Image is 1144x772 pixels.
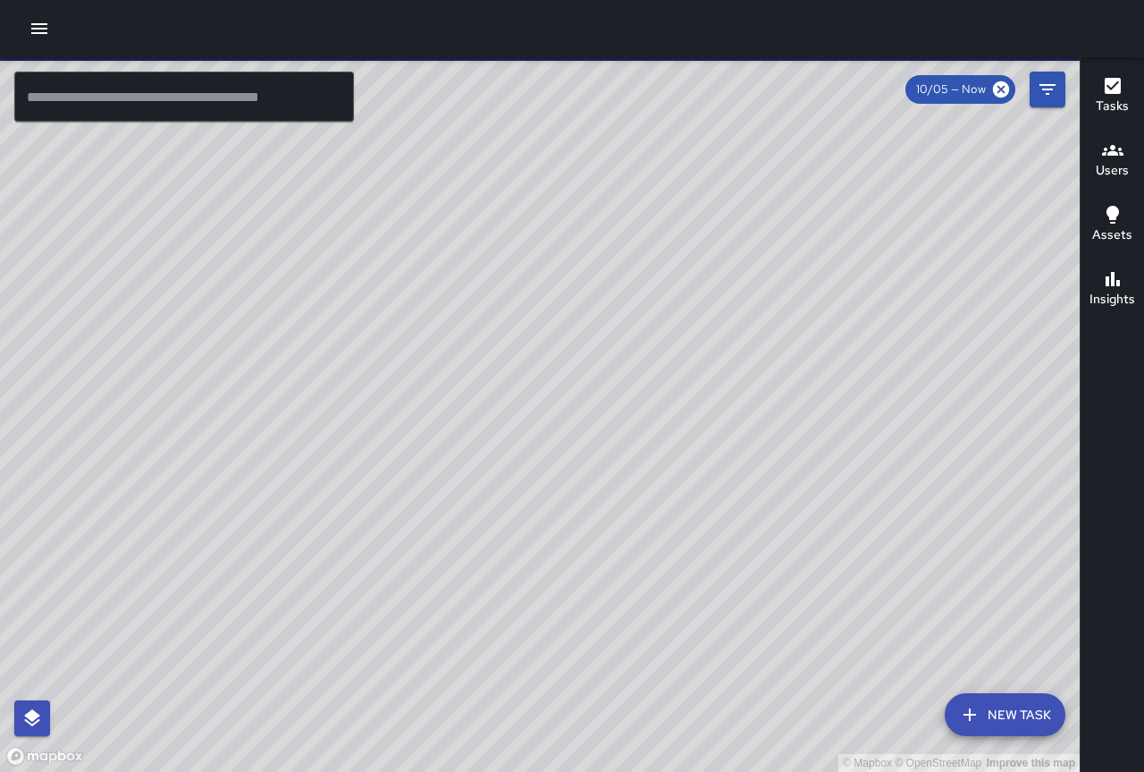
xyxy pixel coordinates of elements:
button: Assets [1081,193,1144,258]
h6: Insights [1089,290,1135,310]
span: 10/05 — Now [905,81,997,98]
div: 10/05 — Now [905,75,1015,104]
button: Insights [1081,258,1144,322]
h6: Users [1096,161,1129,181]
button: New Task [945,693,1065,736]
button: Tasks [1081,64,1144,129]
button: Users [1081,129,1144,193]
h6: Tasks [1096,97,1129,116]
h6: Assets [1092,225,1132,245]
button: Filters [1030,72,1065,107]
